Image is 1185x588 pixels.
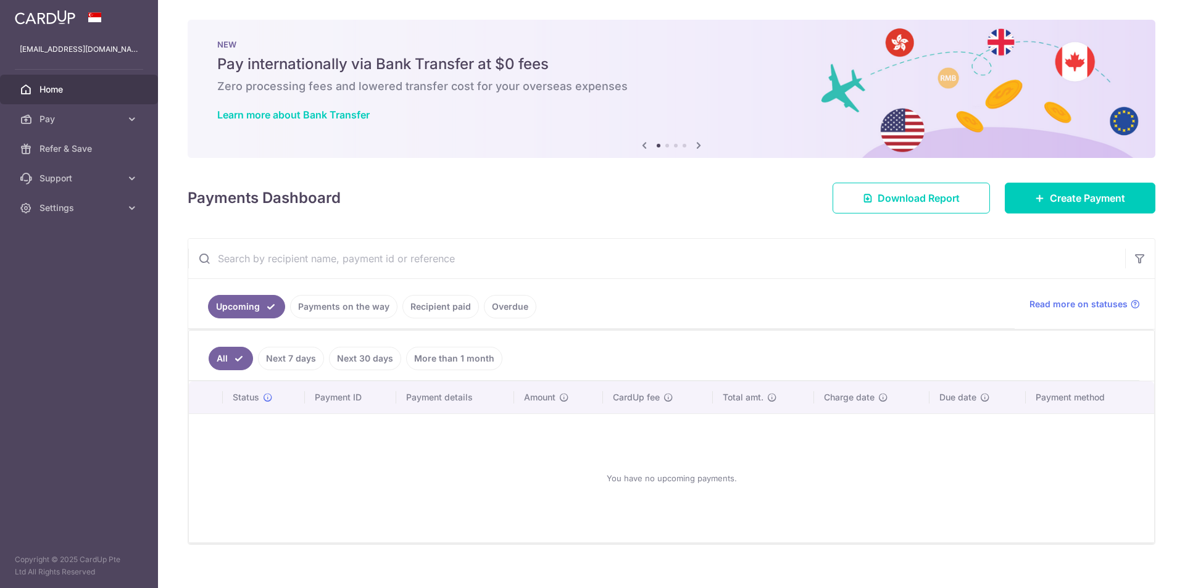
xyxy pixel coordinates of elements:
[204,424,1139,532] div: You have no upcoming payments.
[824,391,875,404] span: Charge date
[39,83,121,96] span: Home
[188,20,1155,158] img: Bank transfer banner
[613,391,660,404] span: CardUp fee
[15,10,75,25] img: CardUp
[329,347,401,370] a: Next 30 days
[396,381,515,413] th: Payment details
[20,43,138,56] p: [EMAIL_ADDRESS][DOMAIN_NAME]
[217,54,1126,74] h5: Pay internationally via Bank Transfer at $0 fees
[209,347,253,370] a: All
[723,391,763,404] span: Total amt.
[217,39,1126,49] p: NEW
[878,191,960,205] span: Download Report
[406,347,502,370] a: More than 1 month
[1026,381,1154,413] th: Payment method
[305,381,396,413] th: Payment ID
[39,202,121,214] span: Settings
[39,143,121,155] span: Refer & Save
[402,295,479,318] a: Recipient paid
[217,79,1126,94] h6: Zero processing fees and lowered transfer cost for your overseas expenses
[1029,298,1128,310] span: Read more on statuses
[524,391,555,404] span: Amount
[939,391,976,404] span: Due date
[188,239,1125,278] input: Search by recipient name, payment id or reference
[1050,191,1125,205] span: Create Payment
[39,172,121,184] span: Support
[39,113,121,125] span: Pay
[833,183,990,213] a: Download Report
[1029,298,1140,310] a: Read more on statuses
[217,109,370,121] a: Learn more about Bank Transfer
[290,295,397,318] a: Payments on the way
[233,391,259,404] span: Status
[484,295,536,318] a: Overdue
[188,187,341,209] h4: Payments Dashboard
[1005,183,1155,213] a: Create Payment
[258,347,324,370] a: Next 7 days
[208,295,285,318] a: Upcoming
